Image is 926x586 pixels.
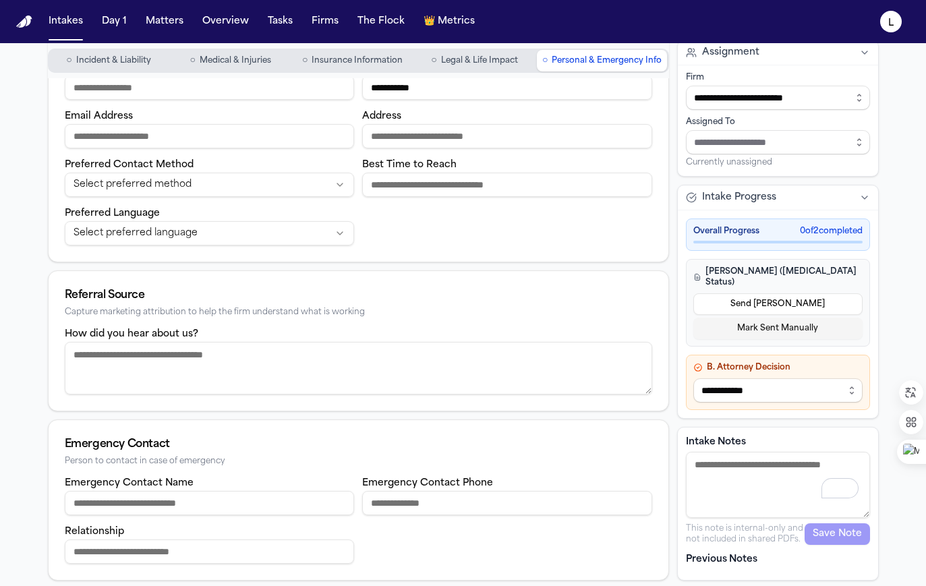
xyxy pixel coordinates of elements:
div: Emergency Contact [65,436,652,452]
span: ○ [66,54,71,67]
h4: [PERSON_NAME] ([MEDICAL_DATA] Status) [693,266,863,288]
span: ○ [542,54,548,67]
span: ○ [302,54,308,67]
label: Preferred Language [65,208,160,218]
input: Email address [65,124,355,148]
button: Go to Incident & Liability [49,50,169,71]
button: The Flock [352,9,410,34]
span: Overall Progress [693,226,759,237]
input: Best time to reach [362,173,652,197]
input: Emergency contact phone [362,491,652,515]
input: Emergency contact relationship [65,539,355,564]
span: ○ [431,54,436,67]
button: Firms [306,9,344,34]
div: Referral Source [65,287,652,303]
label: Email Address [65,111,133,121]
label: Address [362,111,401,121]
textarea: To enrich screen reader interactions, please activate Accessibility in Grammarly extension settings [686,452,870,518]
h4: B. Attorney Decision [693,362,863,373]
label: Emergency Contact Phone [362,478,493,488]
input: SSN [65,76,355,100]
button: Mark Sent Manually [693,318,863,339]
button: Overview [197,9,254,34]
span: 0 of 2 completed [800,226,863,237]
label: Best Time to Reach [362,160,457,170]
button: Day 1 [96,9,132,34]
button: Matters [140,9,189,34]
label: Relationship [65,527,124,537]
span: ○ [190,54,196,67]
label: Intake Notes [686,436,870,449]
div: Firm [686,72,870,83]
label: Emergency Contact Name [65,478,194,488]
button: Send [PERSON_NAME] [693,293,863,315]
div: Capture marketing attribution to help the firm understand what is working [65,307,652,318]
label: Preferred Contact Method [65,160,194,170]
span: Assignment [702,46,759,59]
img: Finch Logo [16,16,32,28]
button: Go to Medical & Injuries [171,50,290,71]
button: Intake Progress [678,185,878,210]
span: Incident & Liability [76,55,151,66]
input: Address [362,124,652,148]
label: How did you hear about us? [65,329,198,339]
button: Go to Insurance Information [293,50,412,71]
span: Legal & Life Impact [441,55,518,66]
button: crownMetrics [418,9,480,34]
input: Select firm [686,86,870,110]
div: Assigned To [686,117,870,127]
span: Intake Progress [702,191,776,204]
input: Assign to staff member [686,130,870,154]
button: Assignment [678,40,878,65]
button: Go to Legal & Life Impact [415,50,534,71]
button: Intakes [43,9,88,34]
span: Insurance Information [312,55,403,66]
a: Home [16,16,32,28]
button: Go to Personal & Emergency Info [537,50,667,71]
input: Emergency contact name [65,491,355,515]
div: Person to contact in case of emergency [65,457,652,467]
span: Medical & Injuries [200,55,271,66]
button: Tasks [262,9,298,34]
span: Currently unassigned [686,157,772,168]
input: Phone number [362,76,652,100]
p: This note is internal-only and not included in shared PDFs. [686,523,805,545]
p: Previous Notes [686,553,870,566]
span: Personal & Emergency Info [552,55,662,66]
